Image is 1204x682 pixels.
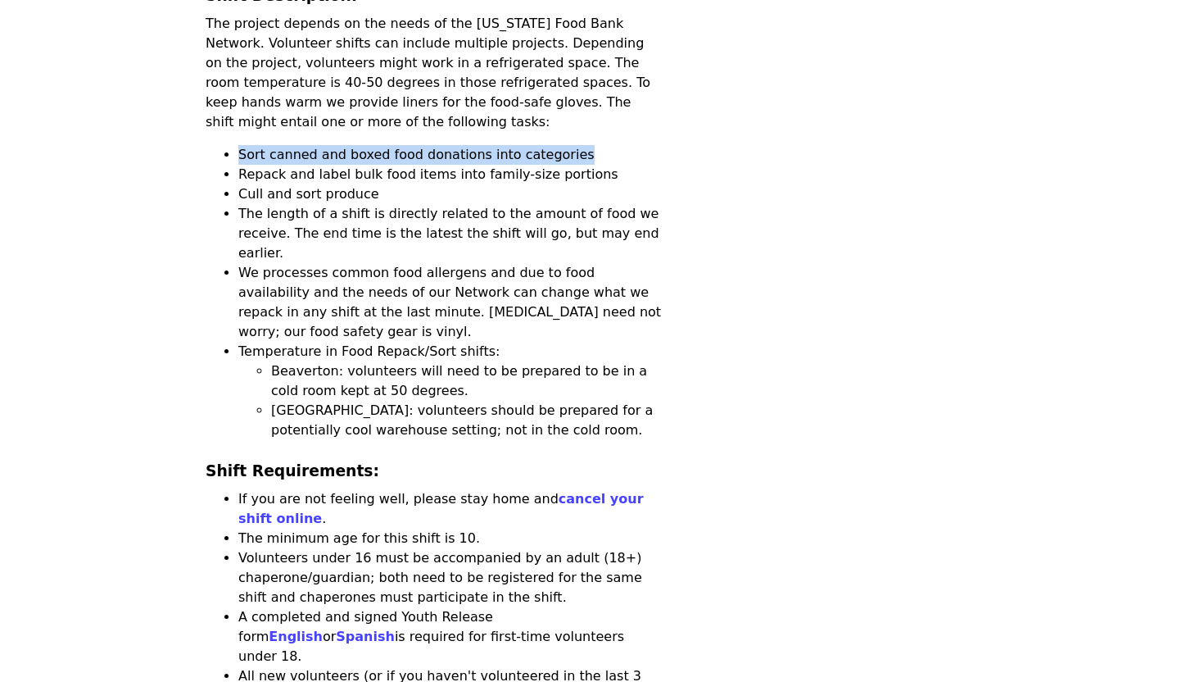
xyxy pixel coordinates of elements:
a: Spanish [336,629,395,644]
strong: Shift Requirements: [206,462,379,480]
a: cancel your shift online [238,491,644,526]
li: Volunteers under 16 must be accompanied by an adult (18+) chaperone/guardian; both need to be reg... [238,548,662,607]
li: The minimum age for this shift is 10. [238,529,662,548]
p: The project depends on the needs of the [US_STATE] Food Bank Network. Volunteer shifts can includ... [206,14,662,132]
li: [GEOGRAPHIC_DATA]: volunteers should be prepared for a potentially cool warehouse setting; not in... [271,401,662,440]
li: Temperature in Food Repack/Sort shifts: [238,342,662,440]
li: Sort canned and boxed food donations into categories [238,145,662,165]
a: English [269,629,323,644]
li: We processes common food allergens and due to food availability and the needs of our Network can ... [238,263,662,342]
li: Repack and label bulk food items into family-size portions [238,165,662,184]
li: Cull and sort produce [238,184,662,204]
li: Beaverton: volunteers will need to be prepared to be in a cold room kept at 50 degrees. [271,361,662,401]
li: A completed and signed Youth Release form or is required for first-time volunteers under 18. [238,607,662,666]
li: If you are not feeling well, please stay home and . [238,489,662,529]
li: The length of a shift is directly related to the amount of food we receive. The end time is the l... [238,204,662,263]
